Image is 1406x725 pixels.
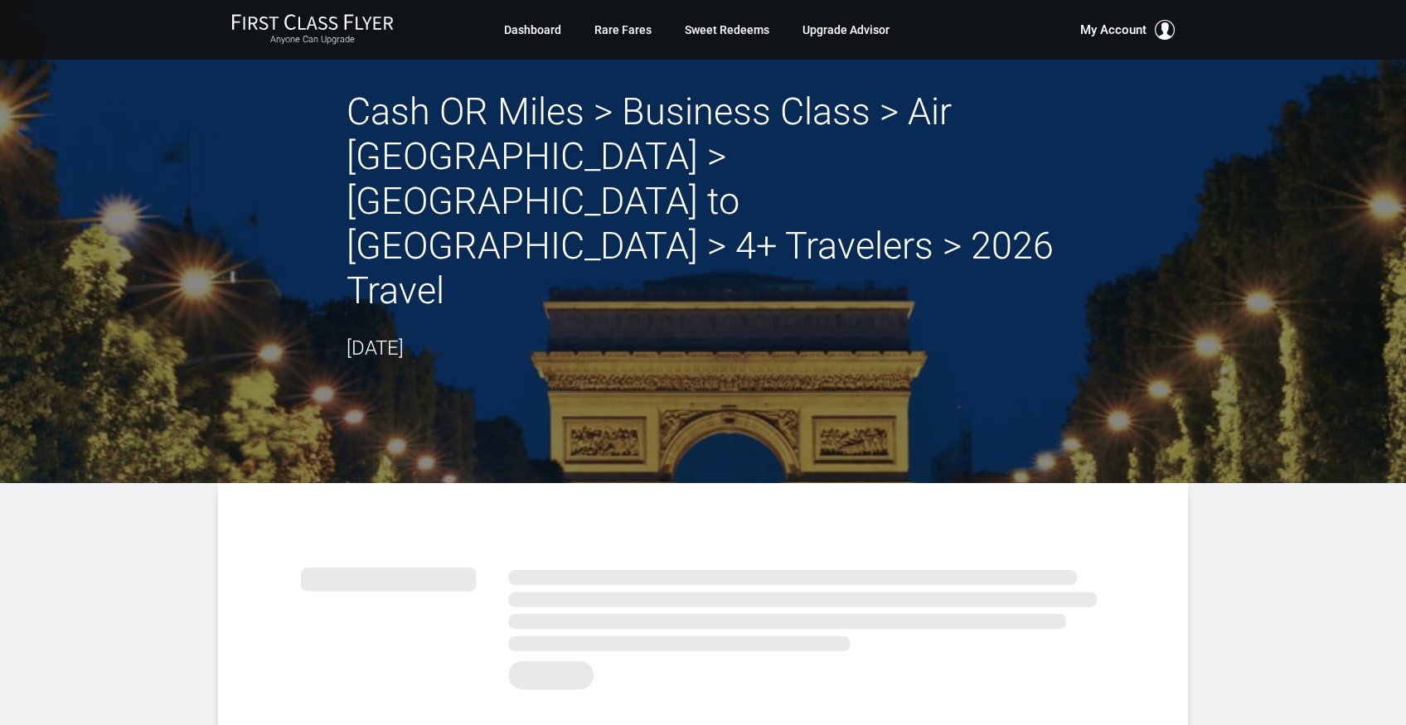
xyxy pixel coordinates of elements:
a: Upgrade Advisor [802,15,890,45]
a: Dashboard [504,15,561,45]
button: My Account [1080,20,1175,40]
time: [DATE] [347,336,404,360]
a: First Class FlyerAnyone Can Upgrade [231,13,394,46]
a: Sweet Redeems [685,15,769,45]
a: Rare Fares [594,15,652,45]
small: Anyone Can Upgrade [231,34,394,46]
span: My Account [1080,20,1147,40]
img: First Class Flyer [231,13,394,31]
img: summary.svg [301,549,1105,699]
h2: Cash OR Miles > Business Class > Air [GEOGRAPHIC_DATA] > [GEOGRAPHIC_DATA] to [GEOGRAPHIC_DATA] >... [347,89,1059,313]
